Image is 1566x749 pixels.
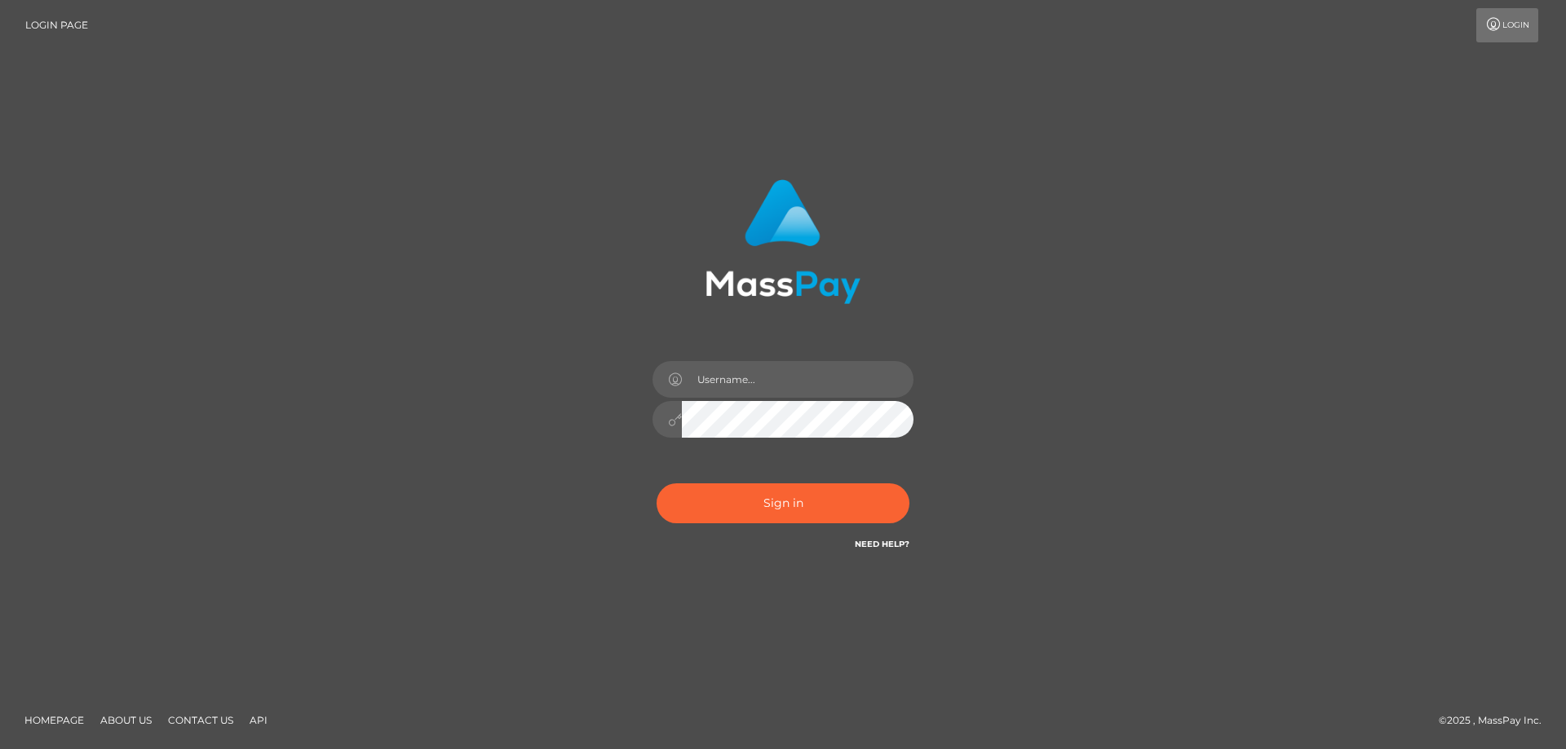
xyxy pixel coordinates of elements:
a: About Us [94,707,158,733]
input: Username... [682,361,913,398]
a: Homepage [18,707,91,733]
div: © 2025 , MassPay Inc. [1439,712,1554,729]
img: MassPay Login [706,179,860,304]
a: API [243,707,274,733]
button: Sign in [657,483,909,523]
a: Need Help? [855,539,909,549]
a: Login Page [25,8,88,42]
a: Contact Us [161,707,240,733]
a: Login [1476,8,1538,42]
